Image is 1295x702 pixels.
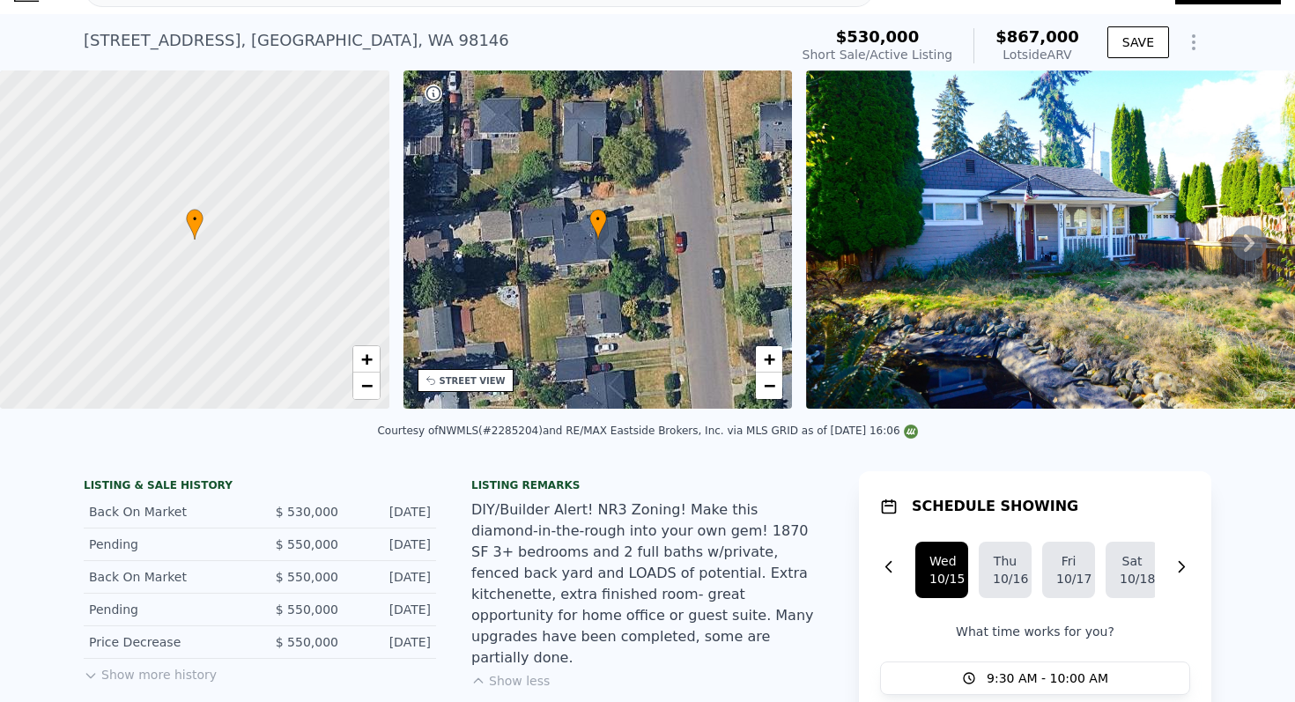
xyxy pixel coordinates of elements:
[803,48,870,62] span: Short Sale /
[89,568,246,586] div: Back On Market
[471,499,824,669] div: DIY/Builder Alert! NR3 Zoning! Make this diamond-in-the-rough into your own gem! 1870 SF 3+ bedro...
[904,425,918,439] img: NWMLS Logo
[993,570,1017,587] div: 10/16
[276,505,338,519] span: $ 530,000
[471,478,824,492] div: Listing remarks
[1106,542,1158,598] button: Sat10/18
[352,601,431,618] div: [DATE]
[912,496,1078,517] h1: SCHEDULE SHOWING
[352,568,431,586] div: [DATE]
[979,542,1032,598] button: Thu10/16
[89,633,246,651] div: Price Decrease
[915,542,968,598] button: Wed10/15
[880,623,1190,640] p: What time works for you?
[276,570,338,584] span: $ 550,000
[186,211,203,227] span: •
[352,633,431,651] div: [DATE]
[186,209,203,240] div: •
[1056,570,1081,587] div: 10/17
[764,348,775,370] span: +
[995,27,1079,46] span: $867,000
[589,211,607,227] span: •
[276,537,338,551] span: $ 550,000
[89,503,246,521] div: Back On Market
[1042,542,1095,598] button: Fri10/17
[360,348,372,370] span: +
[377,425,917,437] div: Courtesy of NWMLS (#2285204) and RE/MAX Eastside Brokers, Inc. via MLS GRID as of [DATE] 16:06
[1107,26,1169,58] button: SAVE
[1176,25,1211,60] button: Show Options
[84,478,436,496] div: LISTING & SALE HISTORY
[471,672,550,690] button: Show less
[836,27,920,46] span: $530,000
[440,374,506,388] div: STREET VIEW
[89,601,246,618] div: Pending
[84,659,217,684] button: Show more history
[993,552,1017,570] div: Thu
[276,602,338,617] span: $ 550,000
[352,536,431,553] div: [DATE]
[1056,552,1081,570] div: Fri
[987,669,1108,687] span: 9:30 AM - 10:00 AM
[764,374,775,396] span: −
[589,209,607,240] div: •
[756,346,782,373] a: Zoom in
[360,374,372,396] span: −
[869,48,952,62] span: Active Listing
[756,373,782,399] a: Zoom out
[353,373,380,399] a: Zoom out
[929,570,954,587] div: 10/15
[352,503,431,521] div: [DATE]
[880,661,1190,695] button: 9:30 AM - 10:00 AM
[276,635,338,649] span: $ 550,000
[1120,552,1144,570] div: Sat
[84,28,509,53] div: [STREET_ADDRESS] , [GEOGRAPHIC_DATA] , WA 98146
[1120,570,1144,587] div: 10/18
[929,552,954,570] div: Wed
[353,346,380,373] a: Zoom in
[89,536,246,553] div: Pending
[995,46,1079,63] div: Lotside ARV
